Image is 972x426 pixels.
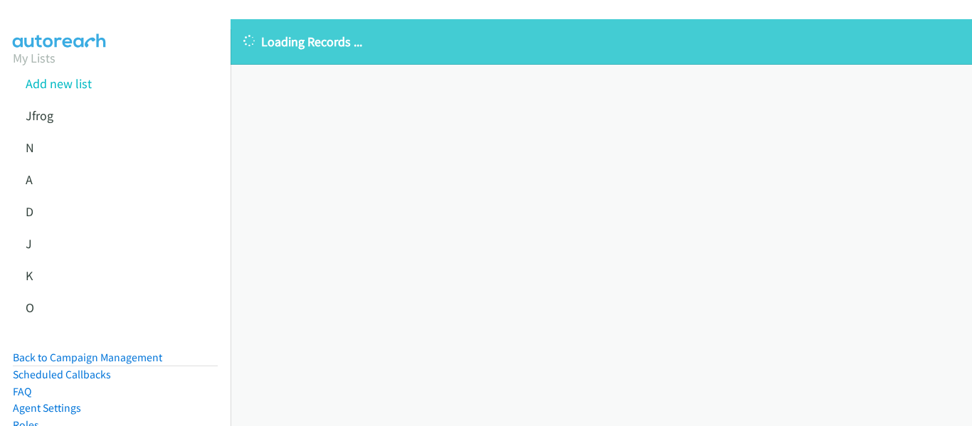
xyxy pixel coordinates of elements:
p: Loading Records ... [243,32,959,51]
a: D [26,203,33,220]
a: Back to Campaign Management [13,351,162,364]
a: K [26,267,33,284]
a: A [26,171,33,188]
a: O [26,299,34,316]
a: J [26,235,32,252]
a: Scheduled Callbacks [13,368,111,381]
a: Add new list [26,75,92,92]
a: FAQ [13,385,31,398]
a: My Lists [13,50,56,66]
a: N [26,139,34,156]
a: Agent Settings [13,401,81,415]
a: Jfrog [26,107,53,124]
